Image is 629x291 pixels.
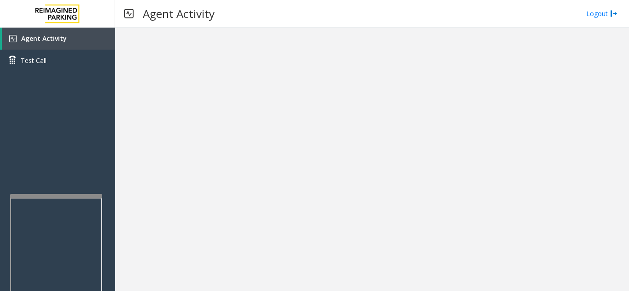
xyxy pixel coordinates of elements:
[124,2,134,25] img: pageIcon
[586,9,617,18] a: Logout
[21,56,47,65] span: Test Call
[610,9,617,18] img: logout
[21,34,67,43] span: Agent Activity
[9,35,17,42] img: 'icon'
[138,2,219,25] h3: Agent Activity
[2,28,115,50] a: Agent Activity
